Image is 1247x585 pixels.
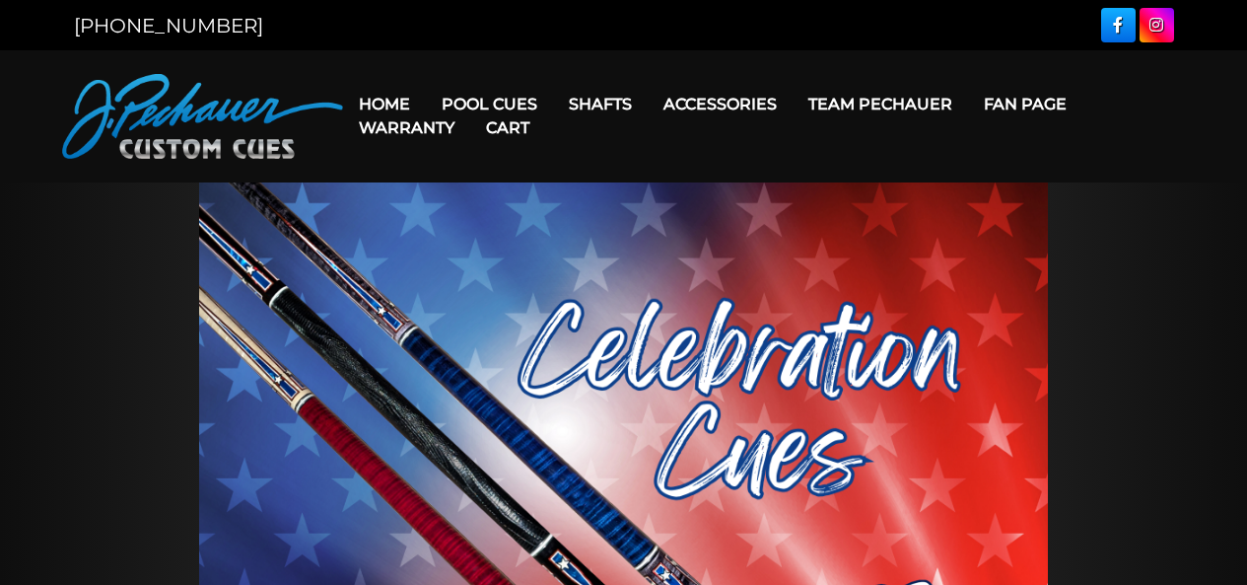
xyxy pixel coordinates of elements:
[343,79,426,129] a: Home
[74,14,263,37] a: [PHONE_NUMBER]
[470,103,545,153] a: Cart
[793,79,968,129] a: Team Pechauer
[968,79,1082,129] a: Fan Page
[343,103,470,153] a: Warranty
[62,74,343,159] img: Pechauer Custom Cues
[648,79,793,129] a: Accessories
[426,79,553,129] a: Pool Cues
[553,79,648,129] a: Shafts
